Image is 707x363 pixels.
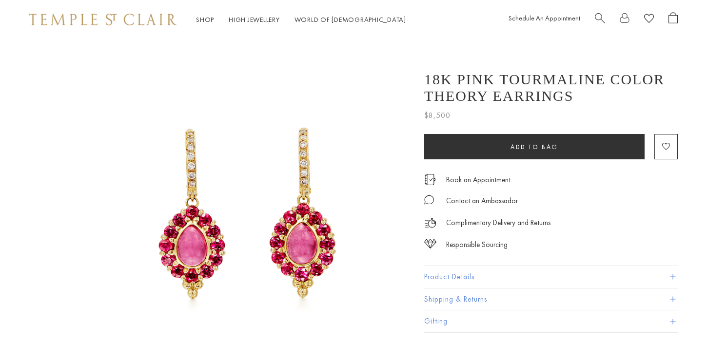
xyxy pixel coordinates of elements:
[424,174,436,185] img: icon_appointment.svg
[196,14,406,26] nav: Main navigation
[424,288,678,310] button: Shipping & Returns
[196,15,214,24] a: ShopShop
[446,217,550,229] p: Complimentary Delivery and Returns
[295,15,406,24] a: World of [DEMOGRAPHIC_DATA]World of [DEMOGRAPHIC_DATA]
[229,15,280,24] a: High JewelleryHigh Jewellery
[424,217,436,229] img: icon_delivery.svg
[668,12,678,27] a: Open Shopping Bag
[424,195,434,205] img: MessageIcon-01_2.svg
[446,195,518,207] div: Contact an Ambassador
[511,143,558,151] span: Add to bag
[424,266,678,288] button: Product Details
[424,109,451,122] span: $8,500
[446,174,511,185] a: Book an Appointment
[446,239,508,251] div: Responsible Sourcing
[424,310,678,332] button: Gifting
[29,14,177,25] img: Temple St. Clair
[509,14,580,22] a: Schedule An Appointment
[644,12,654,27] a: View Wishlist
[424,239,436,248] img: icon_sourcing.svg
[424,134,645,159] button: Add to bag
[424,71,678,104] h1: 18K Pink Tourmaline Color Theory Earrings
[595,12,605,27] a: Search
